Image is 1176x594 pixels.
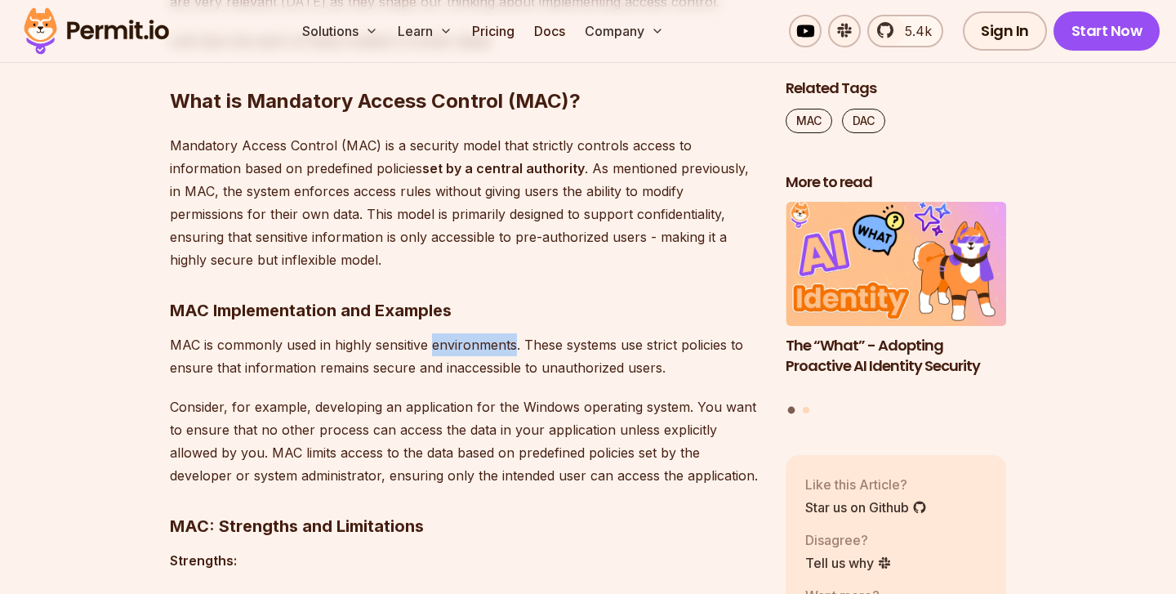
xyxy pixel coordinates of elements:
[786,336,1006,377] h3: The “What” - Adopting Proactive AI Identity Security
[391,15,459,47] button: Learn
[1053,11,1160,51] a: Start Now
[895,21,932,41] span: 5.4k
[805,498,927,517] a: Star us on Github
[788,407,795,414] button: Go to slide 1
[786,203,1006,327] img: The “What” - Adopting Proactive AI Identity Security
[963,11,1047,51] a: Sign In
[170,552,237,569] strong: Strengths:
[16,3,176,59] img: Permit logo
[170,395,759,487] p: Consider, for example, developing an application for the Windows operating system. You want to en...
[805,553,892,573] a: Tell us why
[842,109,885,133] a: DAC
[786,203,1006,417] div: Posts
[296,15,385,47] button: Solutions
[465,15,521,47] a: Pricing
[170,134,759,271] p: Mandatory Access Control (MAC) is a security model that strictly controls access to information b...
[805,475,927,494] p: Like this Article?
[786,203,1006,397] a: The “What” - Adopting Proactive AI Identity SecurityThe “What” - Adopting Proactive AI Identity S...
[170,301,452,320] strong: MAC Implementation and Examples
[867,15,943,47] a: 5.4k
[805,530,892,550] p: Disagree?
[578,15,670,47] button: Company
[786,172,1006,193] h2: More to read
[786,78,1006,99] h2: Related Tags
[803,407,809,413] button: Go to slide 2
[528,15,572,47] a: Docs
[170,89,581,113] strong: What is Mandatory Access Control (MAC)?
[422,160,585,176] strong: set by a central authority
[786,203,1006,397] li: 1 of 2
[170,333,759,379] p: MAC is commonly used in highly sensitive environments. These systems use strict policies to ensur...
[786,109,832,133] a: MAC
[170,516,424,536] strong: MAC: Strengths and Limitations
